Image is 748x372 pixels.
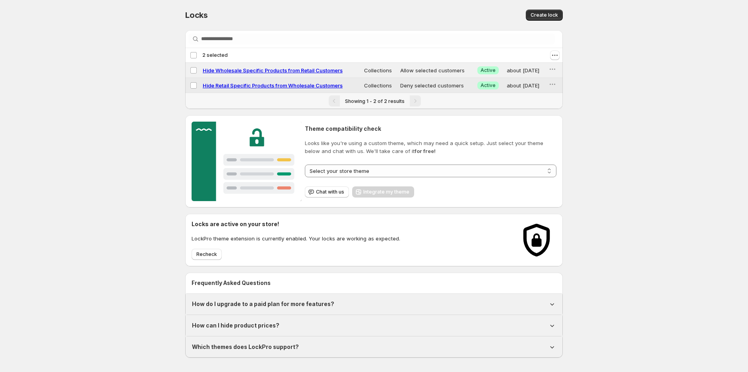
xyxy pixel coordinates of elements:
td: Allow selected customers [398,63,475,78]
h1: How can I hide product prices? [192,322,279,329]
img: Customer support [192,122,302,201]
span: Recheck [196,251,217,258]
span: Create lock [531,12,558,18]
p: LockPro theme extension is currently enabled. Your locks are working as expected. [192,234,400,242]
button: Create lock [526,10,563,21]
img: Locks activated [517,220,556,260]
span: Locks [185,10,208,20]
h2: Locks are active on your store! [192,220,400,228]
td: about [DATE] [504,63,546,78]
td: Collections [362,78,398,93]
span: Active [481,67,496,74]
button: Chat with us [305,186,349,198]
span: Showing 1 - 2 of 2 results [345,98,405,104]
a: Hide Retail Specific Products from Wholesale Customers [203,82,343,89]
a: Hide Wholesale Specific Products from Retail Customers [203,67,343,74]
h1: How do I upgrade to a paid plan for more features? [192,300,334,308]
td: Collections [362,63,398,78]
nav: Pagination [185,93,563,109]
span: Chat with us [316,189,344,195]
button: Actions [550,50,560,60]
td: Deny selected customers [398,78,475,93]
h1: Which themes does LockPro support? [192,343,299,351]
span: 2 selected [202,52,228,58]
p: Looks like you're using a custom theme, which may need a quick setup. Just select your theme belo... [305,139,556,155]
span: Active [481,82,496,89]
button: Recheck [192,249,222,260]
h2: Theme compatibility check [305,125,556,133]
strong: for free! [415,148,436,154]
h2: Frequently Asked Questions [192,279,556,287]
td: about [DATE] [504,78,546,93]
